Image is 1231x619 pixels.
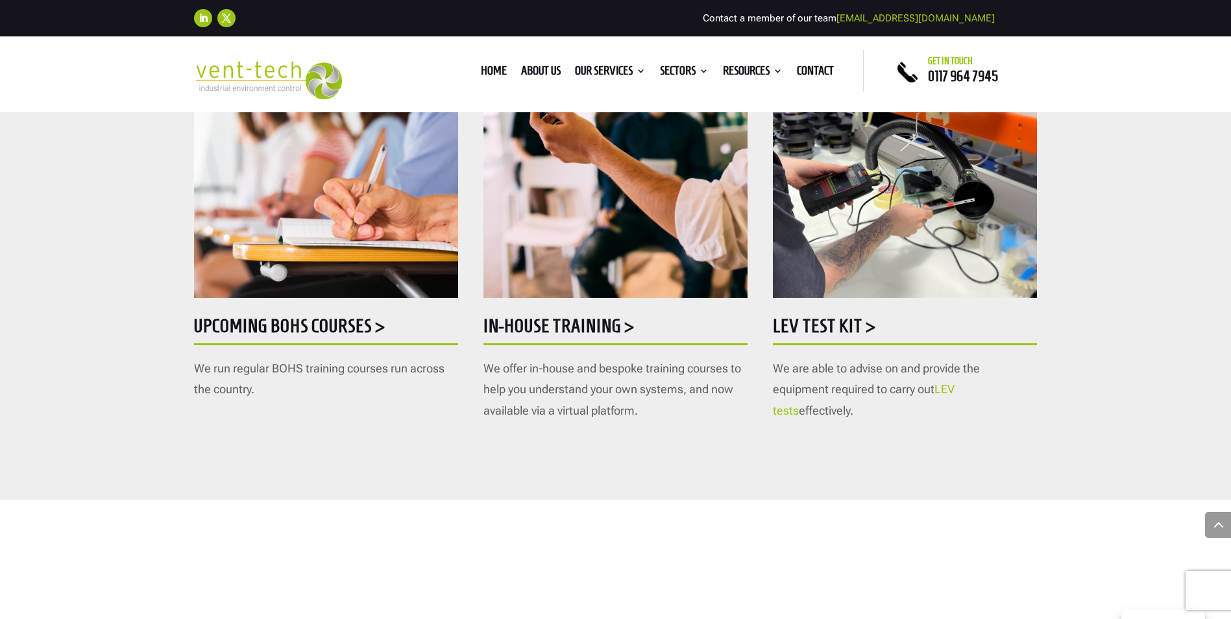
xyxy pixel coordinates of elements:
h5: Upcoming BOHS courses > [194,317,458,342]
span: Contact a member of our team [703,12,995,24]
span: We are able to advise on and provide the equipment required to carry out effectively. [773,361,980,417]
a: Follow on LinkedIn [194,9,212,27]
h5: In-house training > [483,317,748,342]
a: Follow on X [217,9,236,27]
p: We run regular BOHS training courses run across the country. [194,358,458,400]
a: About us [521,66,561,80]
img: 2023-09-27T08_35_16.549ZVENT-TECH---Clear-background [194,61,343,99]
a: Sectors [660,66,709,80]
a: LEV tests [773,382,955,417]
a: Our Services [575,66,646,80]
a: Home [481,66,507,80]
a: Contact [797,66,834,80]
a: [EMAIL_ADDRESS][DOMAIN_NAME] [836,12,995,24]
h5: LEV Test Kit > [773,317,1037,342]
a: 0117 964 7945 [928,68,998,84]
span: We offer in-house and bespoke training courses to help you understand your own systems, and now a... [483,361,741,417]
span: Get in touch [928,56,973,66]
a: Resources [723,66,783,80]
